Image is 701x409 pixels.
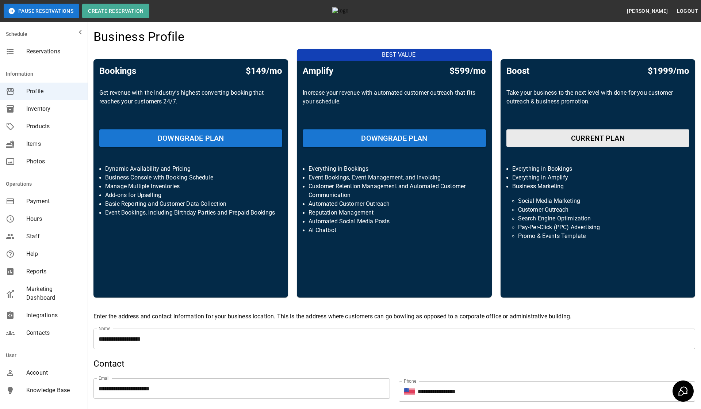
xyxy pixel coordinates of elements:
p: Customer Outreach [518,205,678,214]
span: Staff [26,232,82,241]
p: Event Bookings, including Birthday Parties and Prepaid Bookings [105,208,276,217]
p: Everything in Amplify [512,173,683,182]
span: Contacts [26,329,82,337]
h6: DOWNGRADE PLAN [361,132,427,144]
span: Reports [26,267,82,276]
span: Reservations [26,47,82,56]
button: Logout [674,4,701,18]
p: Business Marketing [512,182,683,191]
p: Enter the address and contact information for your business location. This is the address where c... [93,312,695,321]
p: Reputation Management [309,208,480,217]
p: Everything in Bookings [512,164,683,173]
span: Products [26,122,82,131]
span: Inventory [26,105,82,113]
h5: $149/mo [246,65,282,77]
img: logo [332,7,372,15]
p: Basic Reporting and Customer Data Collection [105,200,276,208]
button: Create Reservation [82,4,149,18]
h5: Bookings [99,65,136,77]
h5: Amplify [303,65,333,77]
span: Marketing Dashboard [26,285,82,302]
span: Profile [26,87,82,96]
span: Payment [26,197,82,206]
p: Business Console with Booking Schedule [105,173,276,182]
p: Manage Multiple Inventories [105,182,276,191]
span: Photos [26,157,82,166]
h5: $1999/mo [648,65,689,77]
p: Event Bookings, Event Management, and Invoicing [309,173,480,182]
button: [PERSON_NAME] [624,4,671,18]
p: Automated Customer Outreach [309,200,480,208]
p: Get revenue with the Industry’s highest converting booking that reaches your customers 24/7. [99,88,282,124]
span: Integrations [26,311,82,320]
h5: $599/mo [449,65,486,77]
button: DOWNGRADE PLAN [99,129,282,147]
p: Take your business to the next level with done-for-you customer outreach & business promotion. [506,88,689,124]
p: Increase your revenue with automated customer outreach that fits your schedule. [303,88,486,124]
span: Help [26,250,82,258]
span: Account [26,368,82,377]
p: BEST VALUE [301,50,496,59]
p: Search Engine Optimization [518,214,678,223]
p: Pay-Per-Click (PPC) Advertising [518,223,678,232]
p: Add-ons for Upselling [105,191,276,200]
button: Pause Reservations [4,4,79,18]
p: Customer Retention Management and Automated Customer Communication [309,182,480,200]
span: Items [26,140,82,148]
p: Promo & Events Template [518,232,678,241]
span: Hours [26,215,82,223]
h5: Contact [93,358,695,370]
h5: Boost [506,65,529,77]
p: AI Chatbot [309,226,480,235]
label: Phone [404,378,416,384]
p: Automated Social Media Posts [309,217,480,226]
h4: Business Profile [93,29,184,45]
p: Dynamic Availability and Pricing [105,164,276,173]
h6: DOWNGRADE PLAN [158,132,224,144]
button: DOWNGRADE PLAN [303,129,486,147]
button: Select country [404,386,415,397]
p: Social Media Marketing [518,197,678,205]
span: Knowledge Base [26,386,82,395]
p: Everything in Bookings [309,164,480,173]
